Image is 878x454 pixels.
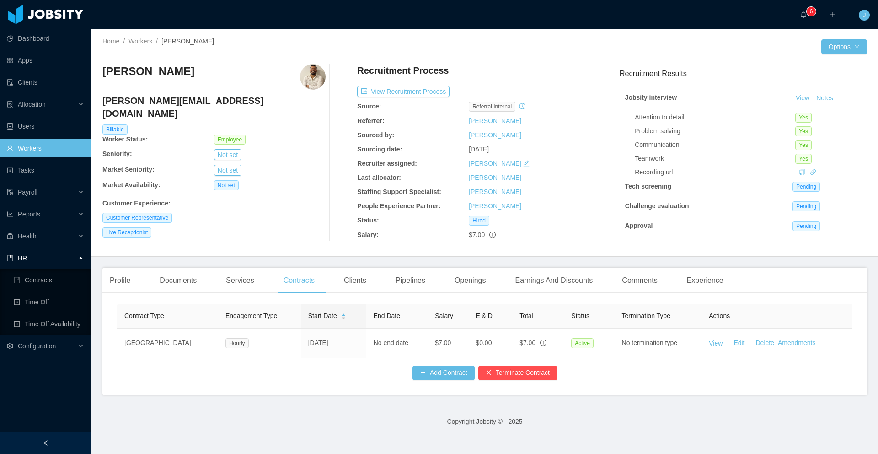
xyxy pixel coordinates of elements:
strong: Jobsity interview [625,94,677,101]
b: Seniority: [102,150,132,157]
a: icon: robotUsers [7,117,84,135]
div: Sort [341,312,346,319]
span: / [156,38,158,45]
a: icon: exportView Recruitment Process [357,88,450,95]
i: icon: solution [7,101,13,108]
a: View [709,339,723,346]
span: Allocation [18,101,46,108]
b: Source: [357,103,381,110]
button: Optionsicon: down [821,39,867,54]
b: Worker Status: [102,135,148,143]
button: Edit [723,336,752,351]
span: Yes [795,154,812,164]
a: icon: profileTime Off Availability [14,315,84,333]
div: Clients [337,268,374,293]
a: icon: profileTasks [7,161,84,179]
div: Copy [799,168,805,177]
span: Referral internal [469,102,515,112]
span: Payroll [18,189,37,196]
h4: [PERSON_NAME][EMAIL_ADDRESS][DOMAIN_NAME] [102,94,326,120]
div: Profile [102,268,138,293]
span: $7.00 [469,231,485,238]
span: Live Receptionist [102,227,151,238]
span: / [123,38,125,45]
i: icon: line-chart [7,211,13,217]
span: Status [571,312,589,319]
b: Recruiter assigned: [357,160,417,167]
a: Home [102,38,119,45]
div: Communication [635,140,795,150]
a: icon: pie-chartDashboard [7,29,84,48]
i: icon: book [7,255,13,261]
a: [PERSON_NAME] [469,160,521,167]
span: info-circle [489,232,496,238]
b: Staffing Support Specialist: [357,188,441,195]
span: Total [519,312,533,319]
div: Recording url [635,168,795,177]
td: [DATE] [301,329,366,358]
div: Experience [680,268,731,293]
i: icon: setting [7,343,13,349]
button: icon: plusAdd Contract [412,366,475,380]
span: $7.00 [435,339,451,346]
span: [DATE] [469,146,489,153]
div: Comments [615,268,664,293]
i: icon: bell [800,11,807,18]
strong: Tech screening [625,183,672,190]
i: icon: medicine-box [7,233,13,239]
span: $0.00 [476,339,492,346]
b: Sourced by: [357,131,394,139]
b: Sourcing date: [357,146,402,153]
td: No termination type [615,329,702,358]
b: Salary: [357,231,379,238]
span: Yes [795,113,812,123]
span: Start Date [308,311,337,321]
span: J [863,10,866,21]
a: [PERSON_NAME] [469,188,521,195]
span: Pending [792,221,820,231]
span: Billable [102,124,128,135]
a: [PERSON_NAME] [469,117,521,124]
b: Market Seniority: [102,166,155,173]
a: [PERSON_NAME] [469,174,521,181]
p: 6 [810,7,813,16]
a: icon: userWorkers [7,139,84,157]
i: icon: plus [830,11,836,18]
span: Not set [214,180,239,190]
span: E & D [476,312,493,319]
button: Not set [214,165,241,176]
div: Attention to detail [635,113,795,122]
b: Customer Experience : [102,200,171,207]
button: icon: closeTerminate Contract [478,366,557,380]
div: Problem solving [635,126,795,136]
button: Not set [214,149,241,160]
td: [GEOGRAPHIC_DATA] [117,329,218,358]
i: icon: caret-up [341,312,346,315]
sup: 6 [807,7,816,16]
a: [PERSON_NAME] [469,131,521,139]
a: Delete [756,339,774,346]
span: Actions [709,312,730,319]
b: Status: [357,216,379,224]
i: icon: caret-down [341,316,346,319]
a: Workers [128,38,152,45]
h3: [PERSON_NAME] [102,64,194,79]
strong: Approval [625,222,653,229]
span: Salary [435,312,453,319]
span: Active [571,338,594,348]
i: icon: copy [799,169,805,175]
div: Documents [152,268,204,293]
a: icon: appstoreApps [7,51,84,70]
span: HR [18,254,27,262]
b: Market Availability: [102,181,161,189]
h3: Recruitment Results [620,68,867,79]
i: icon: history [519,103,525,109]
a: icon: link [810,168,816,176]
span: Customer Representative [102,213,172,223]
div: Teamwork [635,154,795,163]
span: $7.00 [519,339,535,346]
span: Configuration [18,342,56,350]
span: Hired [469,216,489,226]
span: End Date [374,312,400,319]
b: People Experience Partner: [357,202,440,210]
